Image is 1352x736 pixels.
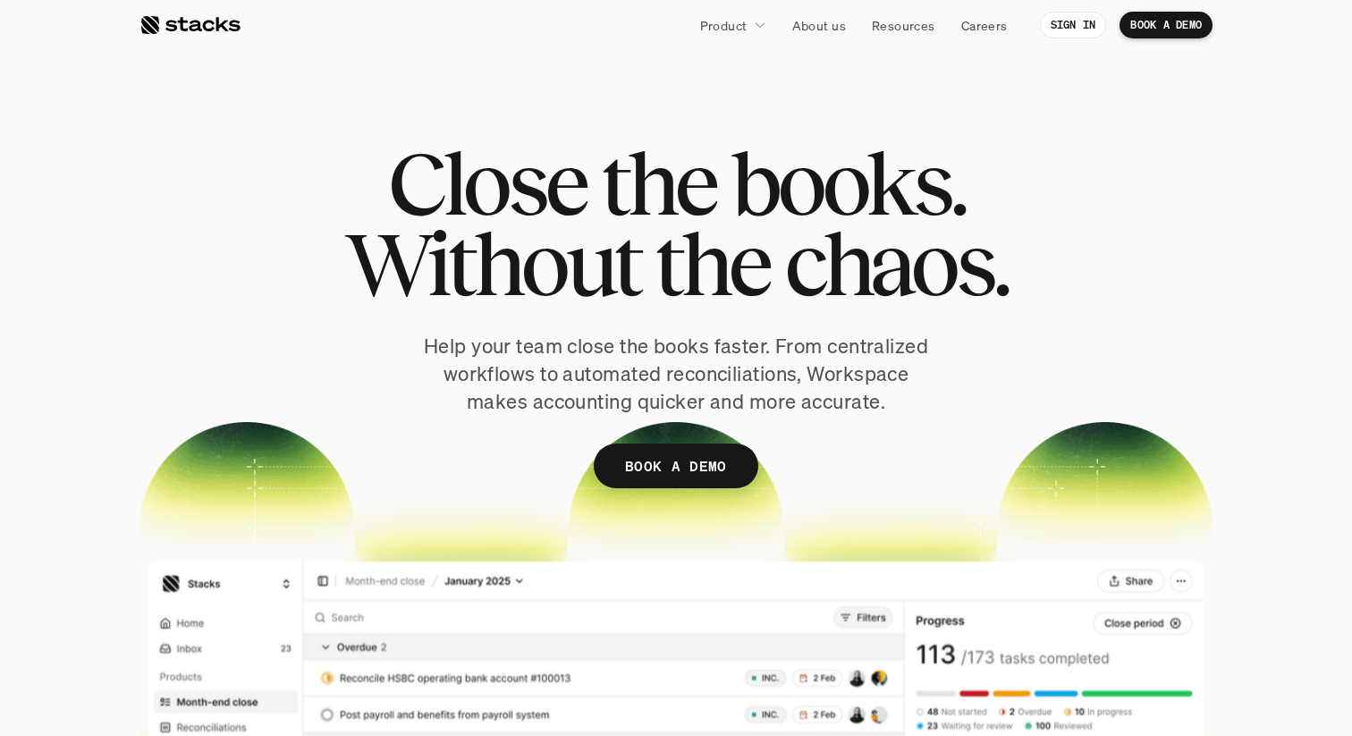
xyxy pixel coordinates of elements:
span: Close [388,143,586,224]
a: SIGN IN [1040,12,1107,38]
a: BOOK A DEMO [594,444,758,488]
a: Resources [861,9,946,41]
p: BOOK A DEMO [625,453,727,479]
p: BOOK A DEMO [1130,19,1202,31]
p: Resources [872,16,935,35]
span: books. [731,143,965,224]
span: the [601,143,715,224]
p: SIGN IN [1051,19,1096,31]
a: BOOK A DEMO [1120,12,1213,38]
span: the [655,224,769,304]
a: Careers [951,9,1018,41]
p: About us [792,16,846,35]
span: Without [344,224,639,304]
span: chaos. [784,224,1008,304]
p: Help your team close the books faster. From centralized workflows to automated reconciliations, W... [417,333,935,415]
a: About us [782,9,857,41]
p: Product [700,16,748,35]
p: Careers [961,16,1008,35]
